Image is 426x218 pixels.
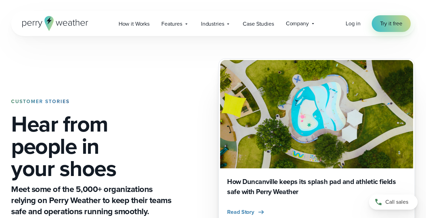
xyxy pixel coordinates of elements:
[227,208,265,216] button: Read Story
[227,177,406,197] h3: How Duncanville keeps its splash pad and athletic fields safe with Perry Weather
[237,17,280,31] a: Case Studies
[369,194,418,210] a: Call sales
[346,19,360,27] span: Log in
[11,98,70,105] strong: CUSTOMER STORIES
[161,20,182,28] span: Features
[11,184,173,217] p: Meet some of the 5,000+ organizations relying on Perry Weather to keep their teams safe and opera...
[346,19,360,28] a: Log in
[380,19,402,28] span: Try it free
[227,208,254,216] span: Read Story
[113,17,155,31] a: How it Works
[385,198,408,206] span: Call sales
[243,20,274,28] span: Case Studies
[372,15,411,32] a: Try it free
[201,20,224,28] span: Industries
[11,113,173,179] h1: Hear from people in your shoes
[220,60,413,168] img: Duncanville Splash Pad
[119,20,150,28] span: How it Works
[286,19,309,28] span: Company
